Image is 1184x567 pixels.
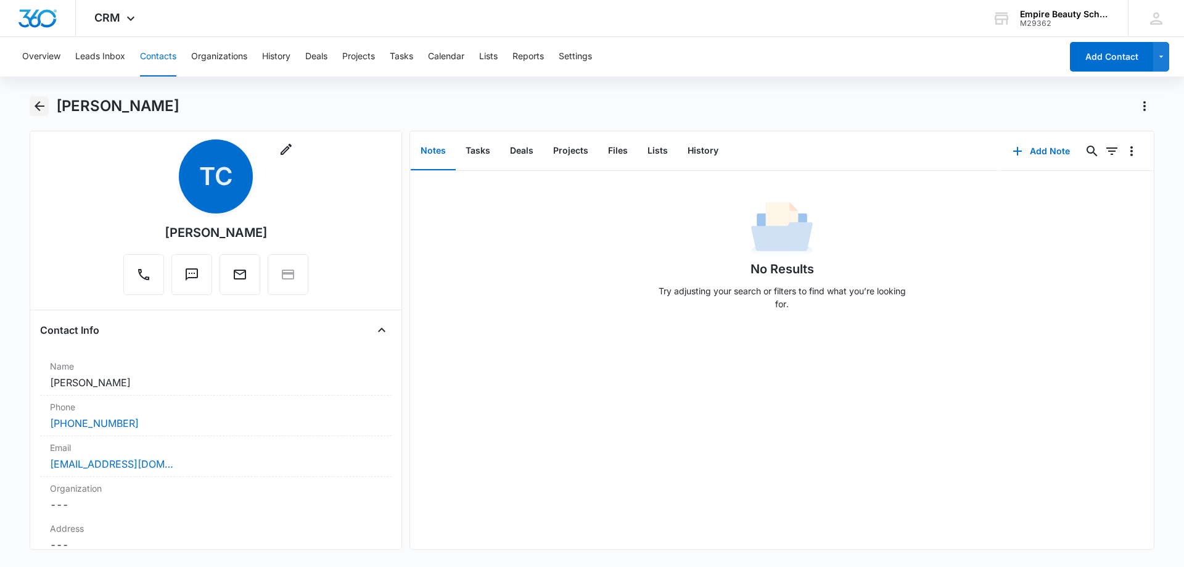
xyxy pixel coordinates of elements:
[50,441,382,454] label: Email
[751,198,813,260] img: No Data
[40,477,392,517] div: Organization---
[512,37,544,77] button: Reports
[678,132,728,170] button: History
[50,416,139,431] a: [PHONE_NUMBER]
[165,223,268,242] div: [PERSON_NAME]
[140,37,176,77] button: Contacts
[22,37,60,77] button: Overview
[638,132,678,170] button: Lists
[50,497,382,512] dd: ---
[342,37,375,77] button: Projects
[1102,141,1122,161] button: Filters
[372,320,392,340] button: Close
[40,355,392,395] div: Name[PERSON_NAME]
[220,273,260,284] a: Email
[1020,19,1110,28] div: account id
[50,400,382,413] label: Phone
[30,96,49,116] button: Back
[50,375,382,390] dd: [PERSON_NAME]
[50,457,173,471] a: [EMAIL_ADDRESS][DOMAIN_NAME]
[171,254,212,295] button: Text
[456,132,500,170] button: Tasks
[191,37,247,77] button: Organizations
[40,323,99,337] h4: Contact Info
[56,97,179,115] h1: [PERSON_NAME]
[543,132,598,170] button: Projects
[652,284,911,310] p: Try adjusting your search or filters to find what you’re looking for.
[1070,42,1153,72] button: Add Contact
[750,260,814,278] h1: No Results
[179,139,253,213] span: TC
[305,37,327,77] button: Deals
[220,254,260,295] button: Email
[171,273,212,284] a: Text
[390,37,413,77] button: Tasks
[40,517,392,558] div: Address---
[479,37,498,77] button: Lists
[428,37,464,77] button: Calendar
[40,436,392,477] div: Email[EMAIL_ADDRESS][DOMAIN_NAME]
[262,37,290,77] button: History
[1122,141,1141,161] button: Overflow Menu
[598,132,638,170] button: Files
[50,360,382,373] label: Name
[500,132,543,170] button: Deals
[123,254,164,295] button: Call
[559,37,592,77] button: Settings
[75,37,125,77] button: Leads Inbox
[50,522,382,535] label: Address
[1000,136,1082,166] button: Add Note
[40,395,392,436] div: Phone[PHONE_NUMBER]
[1082,141,1102,161] button: Search...
[1020,9,1110,19] div: account name
[123,273,164,284] a: Call
[94,11,120,24] span: CRM
[411,132,456,170] button: Notes
[50,482,382,495] label: Organization
[50,537,382,552] dd: ---
[1135,96,1154,116] button: Actions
